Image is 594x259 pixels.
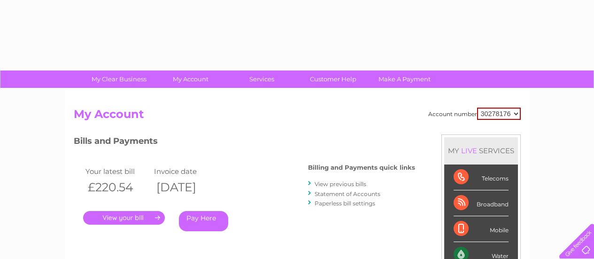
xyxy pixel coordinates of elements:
th: [DATE] [152,178,220,197]
a: Pay Here [179,211,228,231]
div: Telecoms [454,165,509,190]
div: LIVE [459,146,479,155]
div: Broadband [454,190,509,216]
a: Paperless bill settings [315,200,375,207]
h3: Bills and Payments [74,134,415,151]
a: View previous bills [315,181,366,188]
td: Your latest bill [83,165,152,178]
th: £220.54 [83,178,152,197]
div: Account number [428,108,521,120]
h2: My Account [74,108,521,126]
a: Statement of Accounts [315,190,380,197]
a: My Clear Business [80,71,158,88]
td: Invoice date [152,165,220,178]
h4: Billing and Payments quick links [308,164,415,171]
a: My Account [152,71,229,88]
div: MY SERVICES [444,137,518,164]
a: . [83,211,165,225]
a: Make A Payment [366,71,443,88]
div: Mobile [454,216,509,242]
a: Services [223,71,301,88]
a: Customer Help [294,71,372,88]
